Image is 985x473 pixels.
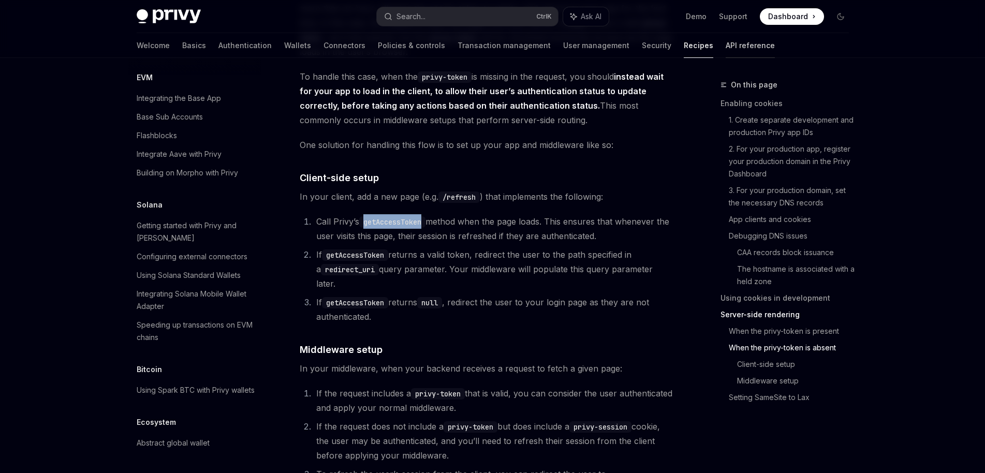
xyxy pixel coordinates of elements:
a: Basics [182,33,206,58]
a: Setting SameSite to Lax [729,389,857,406]
span: Middleware setup [300,343,383,357]
a: When the privy-token is present [729,323,857,339]
span: To handle this case, when the is missing in the request, you should This most commonly occurs in ... [300,69,673,127]
div: Flashblocks [137,129,177,142]
a: Connectors [324,33,365,58]
span: On this page [731,79,777,91]
button: Search...CtrlK [377,7,558,26]
li: If the request does not include a but does include a cookie, the user may be authenticated, and y... [313,419,673,463]
span: In your client, add a new page (e.g. ) that implements the following: [300,189,673,204]
a: Flashblocks [128,126,261,145]
li: If the request includes a that is valid, you can consider the user authenticated and apply your n... [313,386,673,415]
a: Integrate Aave with Privy [128,145,261,164]
a: Configuring external connectors [128,247,261,266]
a: When the privy-token is absent [729,339,857,356]
a: Policies & controls [378,33,445,58]
code: null [417,297,442,308]
a: Using cookies in development [721,290,857,306]
h5: EVM [137,71,153,84]
button: Ask AI [563,7,609,26]
a: Demo [686,11,707,22]
strong: instead wait for your app to load in the client, to allow their user’s authentication status to u... [300,71,664,111]
a: Integrating the Base App [128,89,261,108]
div: Integrating Solana Mobile Wallet Adapter [137,288,255,313]
a: CAA records block issuance [737,244,857,261]
a: Speeding up transactions on EVM chains [128,316,261,347]
span: Client-side setup [300,171,379,185]
div: Getting started with Privy and [PERSON_NAME] [137,219,255,244]
img: dark logo [137,9,201,24]
a: Building on Morpho with Privy [128,164,261,182]
a: Transaction management [458,33,551,58]
h5: Ecosystem [137,416,176,428]
div: Integrating the Base App [137,92,221,105]
h5: Bitcoin [137,363,162,376]
code: privy-token [418,71,472,83]
a: API reference [726,33,775,58]
a: Wallets [284,33,311,58]
a: Middleware setup [737,373,857,389]
code: privy-session [569,421,631,433]
li: If returns , redirect the user to your login page as they are not authenticated. [313,295,673,324]
a: Using Solana Standard Wallets [128,266,261,285]
a: 3. For your production domain, set the necessary DNS records [729,182,857,211]
li: If returns a valid token, redirect the user to the path specified in a query parameter. Your midd... [313,247,673,291]
a: Integrating Solana Mobile Wallet Adapter [128,285,261,316]
a: Authentication [218,33,272,58]
a: Security [642,33,671,58]
span: Ctrl K [536,12,552,21]
div: Building on Morpho with Privy [137,167,238,179]
a: Recipes [684,33,713,58]
div: Speeding up transactions on EVM chains [137,319,255,344]
a: Enabling cookies [721,95,857,112]
a: App clients and cookies [729,211,857,228]
button: Toggle dark mode [832,8,849,25]
span: In your middleware, when your backend receives a request to fetch a given page: [300,361,673,376]
code: getAccessToken [322,249,388,261]
a: 1. Create separate development and production Privy app IDs [729,112,857,141]
li: Call Privy’s method when the page loads. This ensures that whenever the user visits this page, th... [313,214,673,243]
a: Client-side setup [737,356,857,373]
a: User management [563,33,629,58]
code: getAccessToken [322,297,388,308]
span: Ask AI [581,11,601,22]
div: Using Spark BTC with Privy wallets [137,384,255,396]
div: Integrate Aave with Privy [137,148,222,160]
a: Support [719,11,747,22]
code: privy-token [411,388,465,400]
div: Abstract global wallet [137,437,210,449]
span: One solution for handling this flow is to set up your app and middleware like so: [300,138,673,152]
a: Welcome [137,33,170,58]
a: 2. For your production app, register your production domain in the Privy Dashboard [729,141,857,182]
code: privy-token [444,421,497,433]
div: Using Solana Standard Wallets [137,269,241,282]
a: The hostname is associated with a held zone [737,261,857,290]
a: Debugging DNS issues [729,228,857,244]
h5: Solana [137,199,163,211]
a: Getting started with Privy and [PERSON_NAME] [128,216,261,247]
span: Dashboard [768,11,808,22]
div: Base Sub Accounts [137,111,203,123]
code: /refresh [438,191,480,203]
a: Server-side rendering [721,306,857,323]
div: Search... [396,10,425,23]
div: Configuring external connectors [137,250,247,263]
a: Using Spark BTC with Privy wallets [128,381,261,400]
code: redirect_uri [321,264,379,275]
a: Dashboard [760,8,824,25]
a: Base Sub Accounts [128,108,261,126]
code: getAccessToken [359,216,425,228]
a: Abstract global wallet [128,434,261,452]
